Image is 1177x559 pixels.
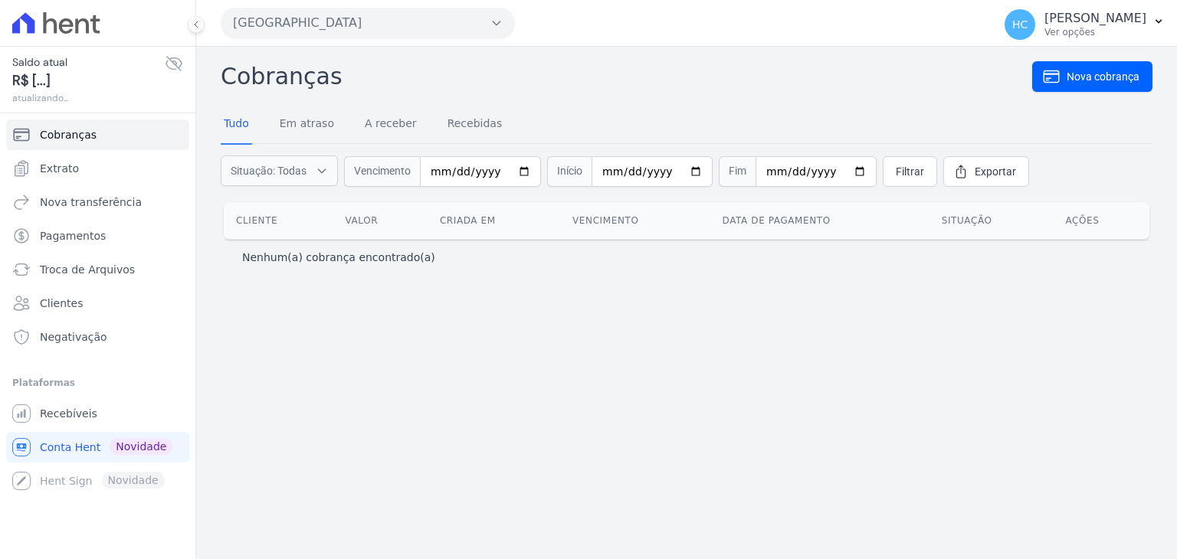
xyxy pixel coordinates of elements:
[6,398,189,429] a: Recebíveis
[6,322,189,352] a: Negativação
[943,156,1029,187] a: Exportar
[40,440,100,455] span: Conta Hent
[560,202,710,239] th: Vencimento
[40,161,79,176] span: Extrato
[6,221,189,251] a: Pagamentos
[221,59,1032,93] h2: Cobranças
[444,105,506,145] a: Recebidas
[6,119,189,150] a: Cobranças
[40,296,83,311] span: Clientes
[710,202,929,239] th: Data de pagamento
[6,432,189,463] a: Conta Hent Novidade
[12,54,165,70] span: Saldo atual
[428,202,560,239] th: Criada em
[992,3,1177,46] button: HC [PERSON_NAME] Ver opções
[242,250,435,265] p: Nenhum(a) cobrança encontrado(a)
[40,195,142,210] span: Nova transferência
[6,187,189,217] a: Nova transferência
[896,164,924,179] span: Filtrar
[12,91,165,105] span: atualizando...
[344,156,420,187] span: Vencimento
[719,156,756,187] span: Fim
[221,8,515,38] button: [GEOGRAPHIC_DATA]
[40,406,97,421] span: Recebíveis
[1012,19,1028,30] span: HC
[221,155,338,186] button: Situação: Todas
[6,153,189,184] a: Extrato
[547,156,592,187] span: Início
[1053,202,1149,239] th: Ações
[224,202,333,239] th: Cliente
[12,119,183,496] nav: Sidebar
[6,288,189,319] a: Clientes
[40,262,135,277] span: Troca de Arquivos
[12,70,165,91] span: R$ [...]
[362,105,420,145] a: A receber
[1044,26,1146,38] p: Ver opções
[231,163,307,178] span: Situação: Todas
[12,374,183,392] div: Plataformas
[883,156,937,187] a: Filtrar
[40,329,107,345] span: Negativação
[277,105,337,145] a: Em atraso
[110,438,172,455] span: Novidade
[975,164,1016,179] span: Exportar
[1032,61,1152,92] a: Nova cobrança
[1044,11,1146,26] p: [PERSON_NAME]
[333,202,428,239] th: Valor
[40,127,97,142] span: Cobranças
[40,228,106,244] span: Pagamentos
[221,105,252,145] a: Tudo
[929,202,1054,239] th: Situação
[6,254,189,285] a: Troca de Arquivos
[1067,69,1139,84] span: Nova cobrança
